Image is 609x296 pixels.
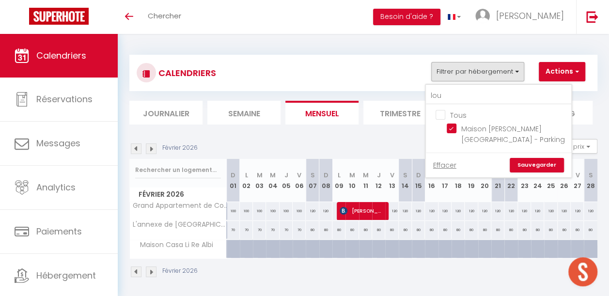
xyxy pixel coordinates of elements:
abbr: S [589,171,593,180]
img: Super Booking [29,8,89,25]
h3: CALENDRIERS [156,62,216,84]
th: 04 [266,159,279,202]
span: [PERSON_NAME] [340,202,383,220]
th: 03 [253,159,266,202]
th: 16 [425,159,438,202]
div: 70 [293,221,306,239]
th: 08 [319,159,332,202]
abbr: M [257,171,263,180]
span: Analytics [36,181,76,193]
div: 120 [544,202,557,220]
span: Février 2026 [130,187,226,202]
div: 80 [465,221,478,239]
abbr: M [349,171,355,180]
abbr: J [284,171,288,180]
th: 18 [452,159,465,202]
abbr: S [311,171,315,180]
div: 80 [372,221,385,239]
div: 80 [399,221,412,239]
div: 80 [571,221,584,239]
div: 120 [491,202,504,220]
div: 80 [531,221,544,239]
div: 100 [266,202,279,220]
div: 80 [558,221,571,239]
abbr: J [469,171,473,180]
abbr: J [562,171,566,180]
div: 120 [306,202,319,220]
th: 20 [478,159,491,202]
div: 80 [319,221,332,239]
div: 100 [240,202,253,220]
th: 26 [558,159,571,202]
div: 120 [584,202,597,220]
th: 01 [227,159,240,202]
div: 120 [425,202,438,220]
th: 07 [306,159,319,202]
li: Journalier [129,101,203,125]
abbr: M [548,171,554,180]
a: Effacer [433,160,456,171]
th: 13 [385,159,398,202]
span: Maison [PERSON_NAME][GEOGRAPHIC_DATA] - Parking [461,124,565,144]
span: L'annexe de [GEOGRAPHIC_DATA] - [GEOGRAPHIC_DATA] [131,221,228,228]
button: Besoin d'aide ? [373,9,440,25]
span: Hébergement [36,269,96,281]
div: 80 [518,221,531,239]
th: 25 [544,159,557,202]
th: 10 [345,159,359,202]
div: 80 [491,221,504,239]
div: Open chat [568,257,597,286]
div: Filtrer par hébergement [425,84,572,178]
li: Trimestre [363,101,437,125]
div: 80 [385,221,398,239]
abbr: V [575,171,579,180]
span: Grand Appartement de Coubertin - Calme - Albi [131,202,228,209]
div: 70 [253,221,266,239]
div: 80 [452,221,465,239]
th: 14 [399,159,412,202]
button: Filtrer par hébergement [431,62,524,81]
th: 27 [571,159,584,202]
span: Messages [36,137,80,149]
div: 120 [452,202,465,220]
li: Semaine [207,101,281,125]
th: 24 [531,159,544,202]
a: Sauvegarder [510,158,564,172]
th: 09 [332,159,345,202]
div: 80 [425,221,438,239]
th: 02 [240,159,253,202]
span: Calendriers [36,49,86,62]
abbr: V [390,171,394,180]
abbr: M [442,171,448,180]
div: 120 [399,202,412,220]
abbr: D [416,171,421,180]
div: 80 [345,221,359,239]
span: Maison Casa Li Re Albi [131,240,216,250]
abbr: M [455,171,461,180]
div: 100 [253,202,266,220]
abbr: M [270,171,276,180]
div: 120 [412,202,425,220]
abbr: M [362,171,368,180]
th: 11 [359,159,372,202]
div: 120 [438,202,452,220]
div: 120 [571,202,584,220]
div: 80 [332,221,345,239]
div: 120 [319,202,332,220]
span: Réservations [36,93,93,105]
abbr: D [231,171,235,180]
div: 120 [558,202,571,220]
th: 21 [491,159,504,202]
p: Février 2026 [162,266,198,276]
input: Rechercher un logement... [135,161,221,179]
span: Paiements [36,225,82,237]
p: Février 2026 [162,143,198,153]
abbr: L [430,171,433,180]
span: [PERSON_NAME] [496,10,564,22]
div: 120 [504,202,517,220]
abbr: L [338,171,341,180]
abbr: V [297,171,301,180]
li: Mensuel [285,101,359,125]
input: Rechercher un logement... [426,87,571,105]
div: 120 [478,202,491,220]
